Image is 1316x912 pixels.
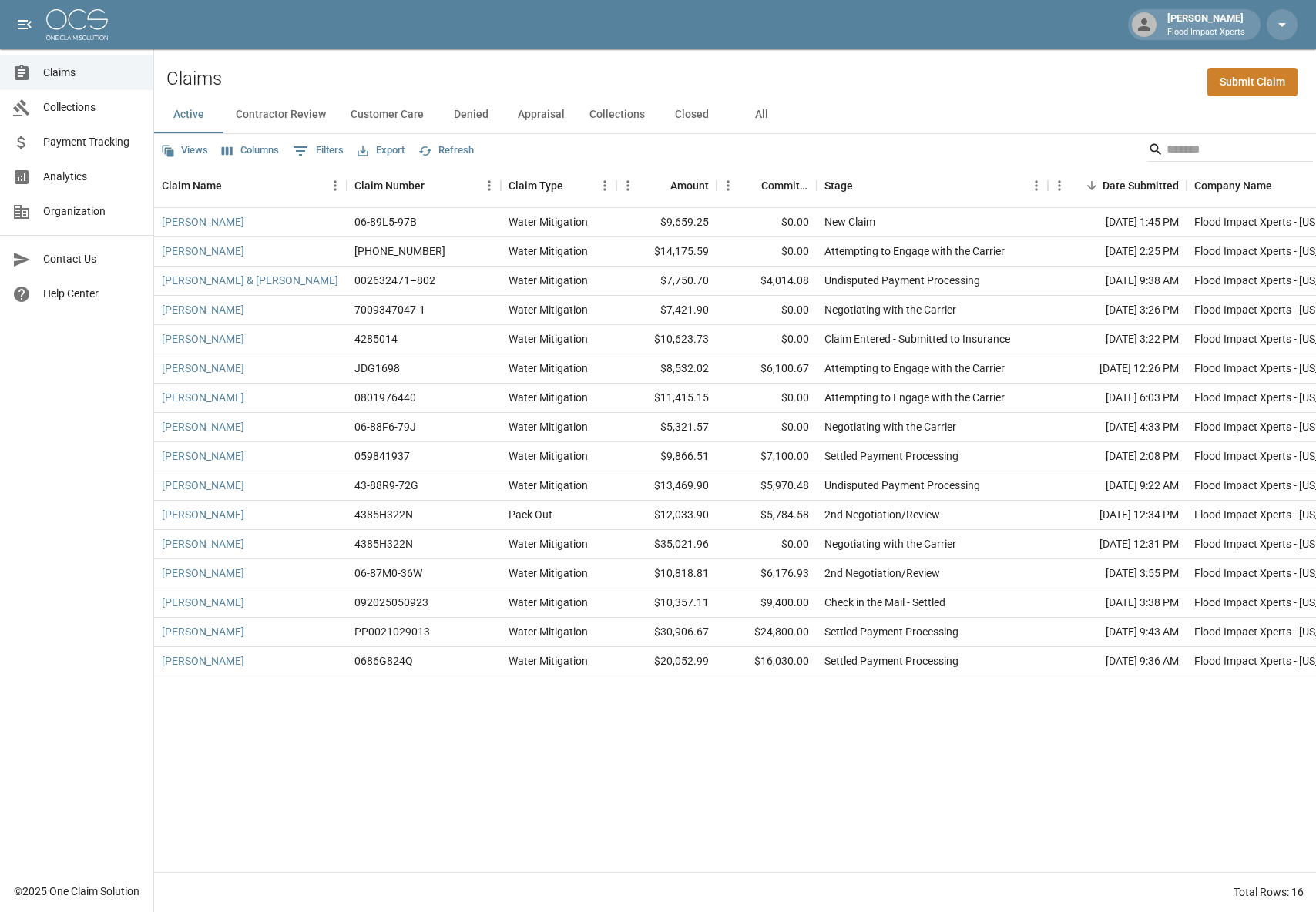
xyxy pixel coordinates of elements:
div: Search [1148,137,1313,165]
div: Date Submitted [1103,164,1179,207]
div: Amount [670,164,709,207]
div: 2nd Negotiation/Review [824,565,940,581]
p: Flood Impact Xperts [1167,26,1245,39]
div: $10,818.81 [616,559,717,588]
div: Water Mitigation [509,478,588,493]
div: $5,321.57 [616,413,717,442]
button: Menu [717,174,740,197]
h2: Claims [166,68,222,90]
div: 4285014 [354,331,398,347]
div: New Claim [824,214,875,230]
div: [DATE] 2:08 PM [1048,442,1187,471]
button: Appraisal [505,96,577,133]
div: $9,659.25 [616,208,717,237]
div: 4385H322N [354,536,413,552]
div: $13,469.90 [616,471,717,501]
span: Collections [43,99,141,116]
div: Water Mitigation [509,624,588,639]
div: [DATE] 12:31 PM [1048,530,1187,559]
div: $5,970.48 [717,471,817,501]
div: $12,033.90 [616,501,717,530]
div: Attempting to Engage with the Carrier [824,360,1005,376]
div: $9,400.00 [717,588,817,618]
div: Claim Type [509,164,563,207]
div: 06-87M0-36W [354,565,422,581]
div: $10,357.11 [616,588,717,618]
div: Negotiating with the Carrier [824,419,956,434]
a: [PERSON_NAME] [162,360,244,376]
div: $0.00 [717,384,817,413]
button: Sort [649,175,670,196]
div: Attempting to Engage with the Carrier [824,390,1005,405]
div: [DATE] 1:45 PM [1048,208,1187,237]
a: [PERSON_NAME] [162,214,244,230]
div: [DATE] 3:55 PM [1048,559,1187,588]
div: 7009347047-1 [354,302,425,317]
button: All [727,96,796,133]
span: Payment Tracking [43,134,141,150]
a: [PERSON_NAME] [162,507,244,522]
div: Committed Amount [761,164,809,207]
button: Menu [616,174,640,197]
div: Date Submitted [1048,164,1187,207]
button: Sort [425,175,446,196]
div: [PERSON_NAME] [1161,11,1251,39]
div: 059841937 [354,448,410,464]
button: Contractor Review [223,96,338,133]
div: Attempting to Engage with the Carrier [824,243,1005,259]
div: PP0021029013 [354,624,430,639]
div: $0.00 [717,208,817,237]
div: Settled Payment Processing [824,653,958,669]
div: 0801976440 [354,390,416,405]
div: Settled Payment Processing [824,448,958,464]
a: [PERSON_NAME] [162,595,244,610]
div: Water Mitigation [509,360,588,376]
button: Menu [1025,174,1048,197]
button: Active [154,96,223,133]
button: Closed [657,96,727,133]
button: Menu [1048,174,1071,197]
div: Claim Entered - Submitted to Insurance [824,331,1010,347]
a: [PERSON_NAME] [162,478,244,493]
span: Help Center [43,286,141,302]
div: $24,800.00 [717,618,817,647]
button: Export [354,139,408,163]
button: Sort [1081,175,1103,196]
a: [PERSON_NAME] [162,536,244,552]
div: $20,052.99 [616,647,717,676]
div: Water Mitigation [509,448,588,464]
div: Water Mitigation [509,419,588,434]
button: Customer Care [338,96,436,133]
span: Claims [43,65,141,81]
button: Views [157,139,212,163]
div: $14,175.59 [616,237,717,267]
div: 2nd Negotiation/Review [824,507,940,522]
div: $6,100.67 [717,354,817,384]
div: $11,415.15 [616,384,717,413]
button: Select columns [218,139,283,163]
div: $35,021.96 [616,530,717,559]
div: Amount [616,164,717,207]
div: Undisputed Payment Processing [824,273,980,288]
div: $4,014.08 [717,267,817,296]
div: [DATE] 9:22 AM [1048,471,1187,501]
div: Committed Amount [717,164,817,207]
div: Settled Payment Processing [824,624,958,639]
button: Refresh [415,139,478,163]
span: Analytics [43,169,141,185]
div: 06-89L5-97B [354,214,417,230]
div: Company Name [1194,164,1272,207]
div: $10,623.73 [616,325,717,354]
div: Claim Number [347,164,501,207]
div: Water Mitigation [509,302,588,317]
span: Contact Us [43,251,141,267]
div: Water Mitigation [509,243,588,259]
div: [DATE] 12:34 PM [1048,501,1187,530]
div: [DATE] 6:03 PM [1048,384,1187,413]
a: [PERSON_NAME] [162,331,244,347]
div: [DATE] 9:43 AM [1048,618,1187,647]
div: $0.00 [717,530,817,559]
div: Water Mitigation [509,653,588,669]
div: $5,784.58 [717,501,817,530]
div: Water Mitigation [509,214,588,230]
